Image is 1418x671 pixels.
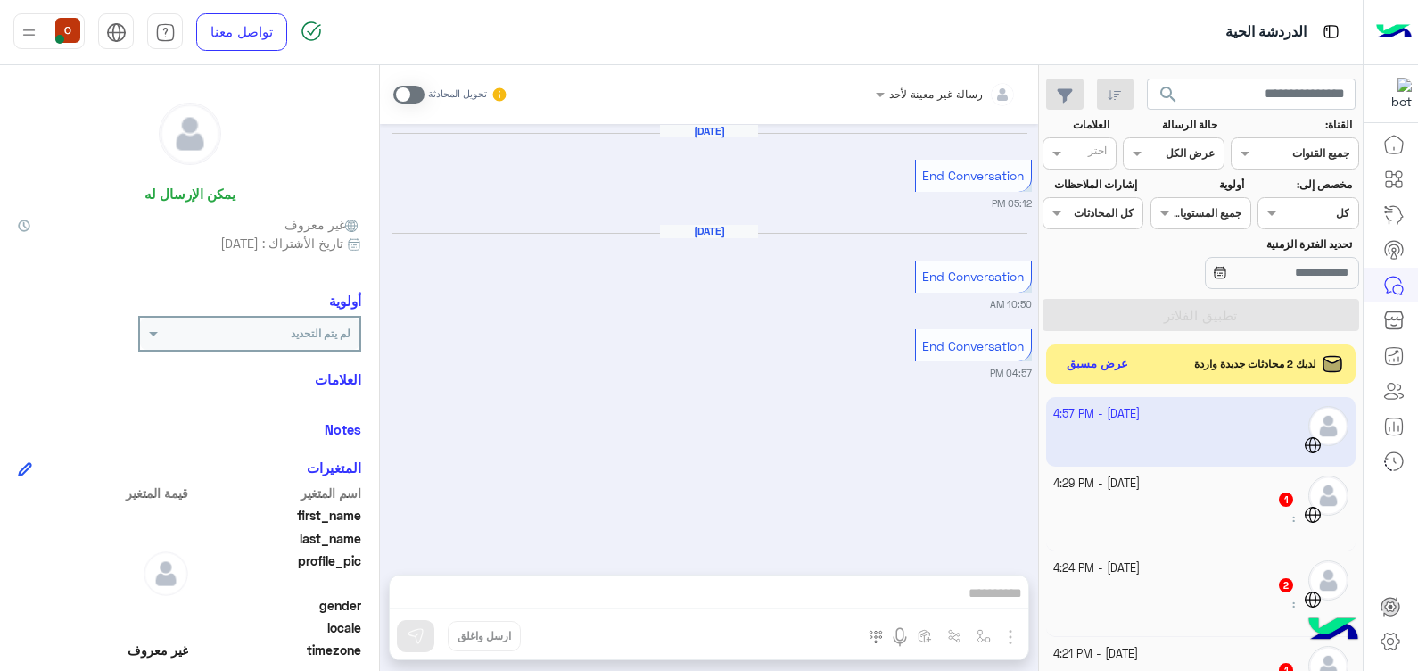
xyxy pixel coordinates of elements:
h6: [DATE] [660,125,758,137]
span: search [1158,84,1179,105]
small: 05:12 PM [992,196,1032,211]
span: غير معروف [18,641,188,659]
button: تطبيق الفلاتر [1043,299,1359,331]
b: لم يتم التحديد [291,327,350,340]
span: null [18,618,188,637]
label: القناة: [1233,117,1353,133]
label: العلامات [1044,117,1109,133]
h6: يمكن الإرسال له [144,186,235,202]
span: 2 [1279,578,1293,592]
img: userImage [55,18,80,43]
img: defaultAdmin.png [1308,560,1348,601]
span: 1 [1279,493,1293,507]
a: tab [147,13,183,51]
img: 114004088273201 [1380,78,1412,110]
label: حالة الرسالة [1125,117,1217,133]
a: تواصل معنا [196,13,287,51]
label: تحديد الفترة الزمنية [1152,236,1352,253]
img: tab [106,22,127,43]
img: WebChat [1304,591,1322,609]
h6: أولوية [329,293,361,309]
small: 10:50 AM [990,297,1032,311]
button: search [1147,79,1191,117]
span: تاريخ الأشتراك : [DATE] [220,234,343,253]
div: اختر [1088,143,1109,163]
span: gender [192,596,362,615]
img: spinner [301,21,322,42]
b: : [1292,511,1295,525]
span: لديك 2 محادثات جديدة واردة [1194,356,1316,372]
button: عرض مسبق [1059,352,1136,377]
span: last_name [192,529,362,548]
small: [DATE] - 4:21 PM [1053,646,1138,663]
small: [DATE] - 4:29 PM [1053,476,1140,493]
span: End Conversation [922,269,1024,284]
h6: العلامات [18,371,361,387]
b: : [1292,597,1295,610]
h6: Notes [325,421,361,437]
img: defaultAdmin.png [144,551,188,596]
img: hulul-logo.png [1302,600,1364,662]
span: End Conversation [922,338,1024,353]
p: الدردشة الحية [1225,21,1307,45]
img: Logo [1376,13,1412,51]
img: tab [155,22,176,43]
img: tab [1320,21,1342,43]
label: أولوية [1152,177,1244,193]
img: WebChat [1304,506,1322,524]
span: اسم المتغير [192,484,362,502]
span: قيمة المتغير [18,484,188,502]
span: End Conversation [922,168,1024,183]
img: defaultAdmin.png [160,104,220,164]
span: غير معروف [284,215,361,234]
img: defaultAdmin.png [1308,476,1348,516]
span: رسالة غير معينة لأحد [889,87,983,101]
span: null [18,596,188,615]
span: profile_pic [192,551,362,592]
label: مخصص إلى: [1260,177,1352,193]
label: إشارات الملاحظات [1044,177,1136,193]
button: ارسل واغلق [448,621,521,651]
h6: [DATE] [660,225,758,237]
span: timezone [192,641,362,659]
small: تحويل المحادثة [428,87,487,102]
img: profile [18,21,40,44]
span: locale [192,618,362,637]
small: [DATE] - 4:24 PM [1053,560,1140,577]
small: 04:57 PM [990,366,1032,380]
h6: المتغيرات [307,460,361,476]
span: first_name [192,506,362,525]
